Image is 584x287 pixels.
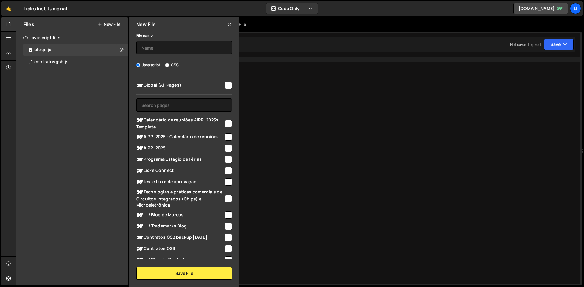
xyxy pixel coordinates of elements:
[136,117,224,130] span: Calendário de reuniões AIPPI 2025s Template
[34,47,51,53] div: blogs.js
[136,82,224,89] span: Global (All Pages)
[136,245,224,252] span: Contratos GSB
[570,3,581,14] a: Li
[1,1,16,16] a: 🤙
[136,41,232,54] input: Name
[23,5,67,12] div: Licks Institucional
[136,178,224,186] span: teste fluxo de aprovação
[98,22,120,27] button: New File
[136,234,224,241] span: Contratos GSB backup [DATE]
[136,189,224,208] span: Tecnologias e práticas comerciais de Circuitos Integrados (Chips) e Microeletrônica
[136,63,140,67] input: Javascript
[136,62,161,68] label: Javascript
[266,3,318,14] button: Code Only
[136,21,156,28] h2: New File
[29,48,32,53] span: 5
[136,156,224,163] span: Programa Estágio de Férias
[23,44,128,56] div: 16115/46226.js
[165,62,179,68] label: CSS
[136,211,224,219] span: ... / Blog de Marcas
[16,32,128,44] div: Javascript files
[136,167,224,174] span: Licks Connect
[23,56,128,68] div: 16115/43288.js
[165,63,169,67] input: CSS
[23,21,34,28] h2: Files
[136,98,232,112] input: Search pages
[34,59,68,65] div: contratosgsb.js
[136,32,153,39] label: File name
[513,3,568,14] a: [DOMAIN_NAME]
[136,267,232,280] button: Save File
[510,42,541,47] div: Not saved to prod
[136,145,224,152] span: AIPPI 2025
[136,133,224,141] span: AIPPI 2025 - Calendário de reuniões
[136,223,224,230] span: ... / Trademarks Blog
[544,39,574,50] button: Save
[136,256,224,264] span: ... / Blog de Contratos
